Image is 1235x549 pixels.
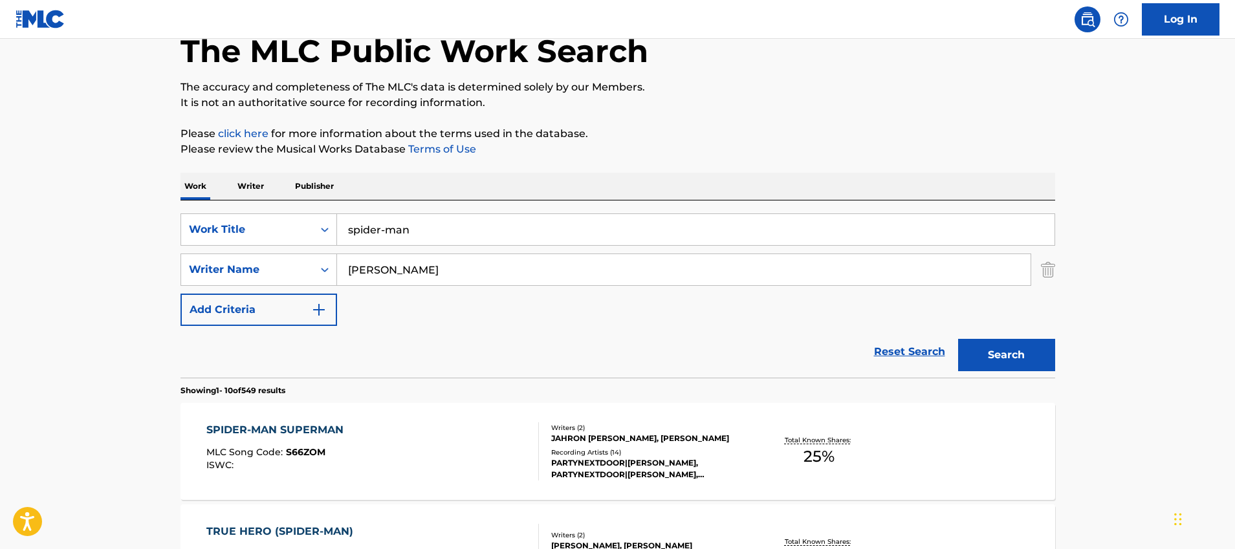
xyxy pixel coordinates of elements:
[803,445,835,468] span: 25 %
[958,339,1055,371] button: Search
[1080,12,1095,27] img: search
[311,302,327,318] img: 9d2ae6d4665cec9f34b9.svg
[291,173,338,200] p: Publisher
[206,459,237,471] span: ISWC :
[551,447,747,457] div: Recording Artists ( 14 )
[180,173,210,200] p: Work
[206,524,360,539] div: TRUE HERO (SPIDER-MAN)
[1108,6,1134,32] div: Help
[1142,3,1219,36] a: Log In
[206,446,286,458] span: MLC Song Code :
[785,435,854,445] p: Total Known Shares:
[206,422,350,438] div: SPIDER-MAN SUPERMAN
[1075,6,1100,32] a: Public Search
[868,338,952,366] a: Reset Search
[180,80,1055,95] p: The accuracy and completeness of The MLC's data is determined solely by our Members.
[1174,500,1182,539] div: Drag
[1170,487,1235,549] iframe: Chat Widget
[551,433,747,444] div: JAHRON [PERSON_NAME], [PERSON_NAME]
[180,142,1055,157] p: Please review the Musical Works Database
[551,457,747,480] div: PARTYNEXTDOOR|[PERSON_NAME], PARTYNEXTDOOR|[PERSON_NAME], [PERSON_NAME]|PARTYNEXTDOOR, PARTYNEXTD...
[1041,253,1055,286] img: Delete Criterion
[218,127,268,140] a: click here
[551,530,747,540] div: Writers ( 2 )
[180,32,648,70] h1: The MLC Public Work Search
[180,385,285,396] p: Showing 1 - 10 of 549 results
[180,213,1055,378] form: Search Form
[189,222,305,237] div: Work Title
[406,143,476,155] a: Terms of Use
[234,173,268,200] p: Writer
[551,423,747,433] div: Writers ( 2 )
[180,294,337,326] button: Add Criteria
[785,537,854,546] p: Total Known Shares:
[286,446,325,458] span: S66ZOM
[1113,12,1129,27] img: help
[16,10,65,28] img: MLC Logo
[189,262,305,277] div: Writer Name
[180,126,1055,142] p: Please for more information about the terms used in the database.
[180,403,1055,500] a: SPIDER-MAN SUPERMANMLC Song Code:S66ZOMISWC:Writers (2)JAHRON [PERSON_NAME], [PERSON_NAME]Recordi...
[180,95,1055,111] p: It is not an authoritative source for recording information.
